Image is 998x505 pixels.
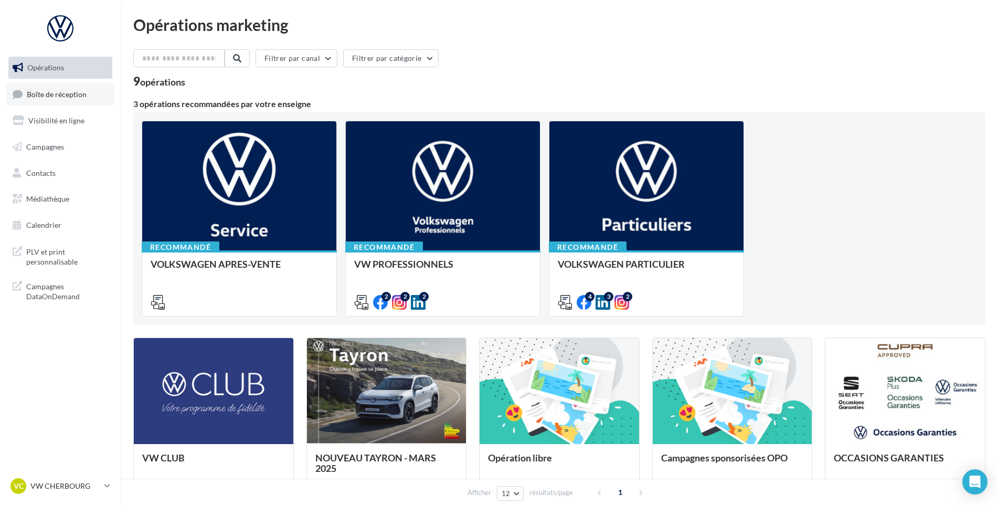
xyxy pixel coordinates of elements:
span: VW CLUB [142,452,185,464]
div: 9 [133,76,185,87]
span: Calendrier [26,220,61,229]
div: Open Intercom Messenger [962,469,988,495]
div: 2 [400,292,410,301]
span: Médiathèque [26,194,69,203]
a: Visibilité en ligne [6,110,114,132]
span: VOLKSWAGEN APRES-VENTE [151,258,281,270]
button: Filtrer par canal [256,49,337,67]
div: Recommandé [549,241,627,253]
span: 1 [612,484,629,501]
div: 2 [623,292,632,301]
span: Campagnes DataOnDemand [26,279,108,302]
div: 3 [604,292,613,301]
div: 3 opérations recommandées par votre enseigne [133,100,985,108]
button: 12 [497,486,524,501]
a: Opérations [6,57,114,79]
div: 4 [585,292,594,301]
span: VC [14,481,24,491]
span: OCCASIONS GARANTIES [834,452,944,464]
a: Médiathèque [6,188,114,210]
a: Contacts [6,162,114,184]
span: NOUVEAU TAYRON - MARS 2025 [315,452,436,474]
a: PLV et print personnalisable [6,240,114,271]
div: Opérations marketing [133,17,985,33]
span: Campagnes sponsorisées OPO [661,452,788,464]
div: opérations [140,77,185,87]
span: Boîte de réception [27,89,87,98]
span: Opération libre [488,452,552,464]
span: Visibilité en ligne [28,116,84,125]
div: 2 [381,292,391,301]
a: Campagnes DataOnDemand [6,275,114,306]
span: résultats/page [529,488,573,498]
button: Filtrer par catégorie [343,49,439,67]
span: Afficher [468,488,491,498]
div: 2 [419,292,429,301]
span: VW PROFESSIONNELS [354,258,453,270]
div: Recommandé [345,241,423,253]
a: Calendrier [6,214,114,236]
span: PLV et print personnalisable [26,245,108,267]
a: Campagnes [6,136,114,158]
p: VW CHERBOURG [30,481,100,491]
span: Opérations [27,63,64,72]
span: 12 [502,489,511,498]
a: VC VW CHERBOURG [8,476,112,496]
div: Recommandé [142,241,219,253]
a: Boîte de réception [6,83,114,106]
span: Contacts [26,168,56,177]
span: VOLKSWAGEN PARTICULIER [558,258,685,270]
span: Campagnes [26,142,64,151]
